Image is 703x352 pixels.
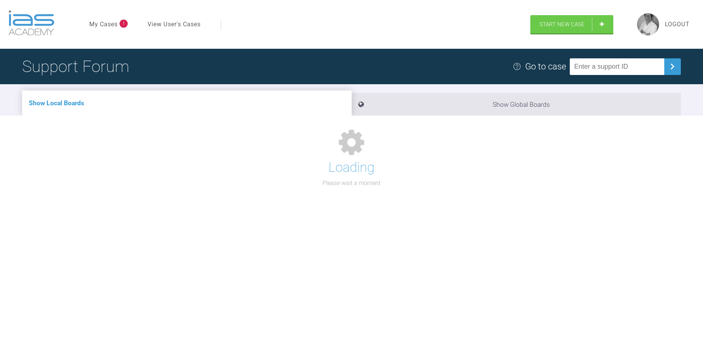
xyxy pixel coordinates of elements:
[328,157,375,178] h1: Loading
[530,15,613,34] a: Start New Case
[8,10,54,35] img: logo-light.3e3ef733.png
[323,178,380,188] p: Please wait a moment
[120,20,128,28] span: 1
[540,21,585,28] span: Start New Case
[22,54,129,79] h1: Support Forum
[513,62,521,71] img: help.e70b9f3d.svg
[89,20,118,29] a: My Cases
[665,20,690,29] a: Logout
[352,93,681,116] li: Show Global Boards
[570,58,664,75] input: Enter a support ID
[666,61,678,72] img: chevronRight.28bd32b0.svg
[525,59,566,74] div: Go to case
[148,20,201,29] a: View User's Cases
[22,90,352,116] li: Show Local Boards
[637,13,659,35] img: profile.png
